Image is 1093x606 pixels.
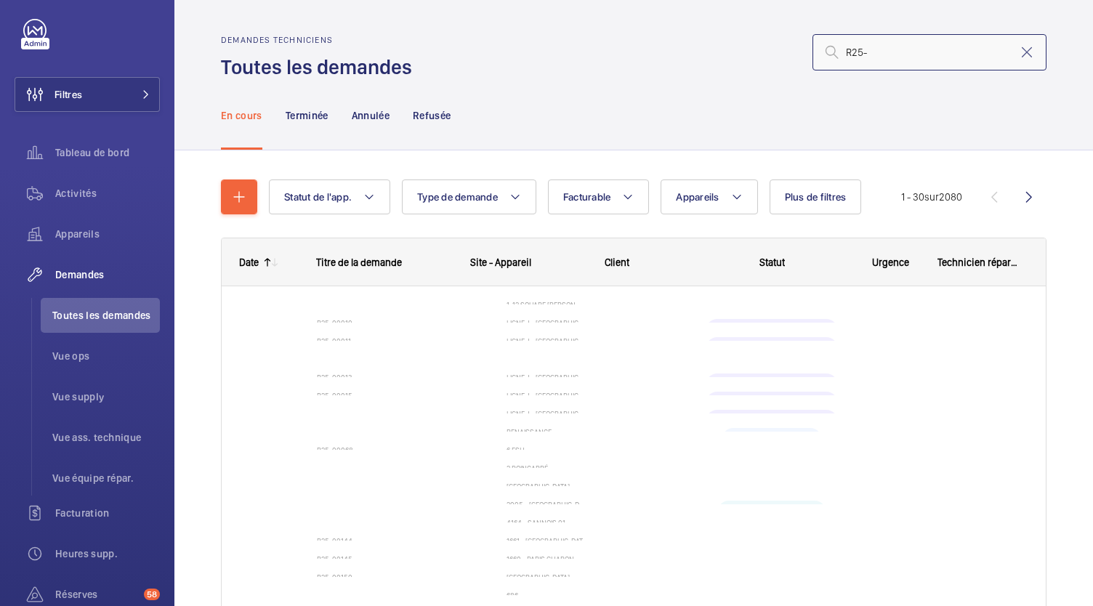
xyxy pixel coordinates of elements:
[55,587,138,602] span: Réserves
[52,430,160,445] span: Vue ass. technique
[676,191,719,203] span: Appareils
[316,256,402,268] span: Titre de la demande
[52,389,160,404] span: Vue supply
[284,191,352,203] span: Statut de l'app.
[52,349,160,363] span: Vue ops
[239,256,259,268] div: Date
[317,536,452,545] h2: R25-00144
[55,506,160,520] span: Facturation
[221,35,421,45] h2: Demandes techniciens
[144,589,160,600] span: 58
[221,108,262,123] p: En cours
[55,267,160,282] span: Demandes
[317,445,452,454] h2: R25-00068
[55,145,160,160] span: Tableau de bord
[901,192,962,202] span: 1 - 30 2080
[286,108,328,123] p: Terminée
[317,373,452,381] h2: R25-00013
[785,191,847,203] span: Plus de filtres
[924,191,939,203] span: sur
[352,108,390,123] p: Annulée
[317,391,452,400] h2: R25-00015
[317,554,452,563] h2: R25-00145
[812,34,1046,70] input: Chercher par numéro demande ou de devis
[937,256,1017,268] span: Technicien réparateur
[759,256,785,268] span: Statut
[317,318,452,327] h2: R25-00010
[470,256,531,268] span: Site - Appareil
[417,191,498,203] span: Type de demande
[548,179,650,214] button: Facturable
[55,186,160,201] span: Activités
[317,336,452,345] h2: R25-00011
[52,308,160,323] span: Toutes les demandes
[413,108,451,123] p: Refusée
[52,471,160,485] span: Vue équipe répar.
[55,227,160,241] span: Appareils
[872,256,909,268] span: Urgence
[55,546,160,561] span: Heures supp.
[402,179,536,214] button: Type de demande
[221,54,421,81] h1: Toutes les demandes
[770,179,862,214] button: Plus de filtres
[563,191,611,203] span: Facturable
[15,77,160,112] button: Filtres
[605,256,629,268] span: Client
[55,87,82,102] span: Filtres
[317,573,452,581] h2: R25-00150
[269,179,390,214] button: Statut de l'app.
[661,179,757,214] button: Appareils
